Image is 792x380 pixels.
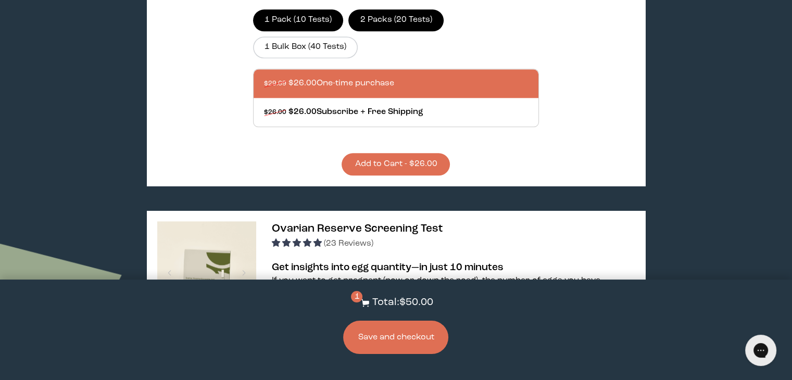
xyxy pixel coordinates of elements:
p: Total: $50.00 [372,295,433,310]
span: 4.91 stars [272,239,324,248]
iframe: Gorgias live chat messenger [740,331,782,370]
label: 1 Bulk Box (40 Tests) [253,36,358,58]
label: 2 Packs (20 Tests) [348,9,444,31]
span: (23 Reviews) [324,239,373,248]
p: If you want to get pregnant (now or down the road), the number of eggs you have matters. Doctors ... [272,275,635,311]
span: Ovarian Reserve Screening Test [272,223,443,234]
b: Get insights into egg quantity—in just 10 minutes [272,262,504,273]
button: Add to Cart - $26.00 [342,153,450,175]
label: 1 Pack (10 Tests) [253,9,344,31]
button: Save and checkout [343,321,448,354]
span: 1 [351,291,362,302]
img: thumbnail image [157,221,256,320]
